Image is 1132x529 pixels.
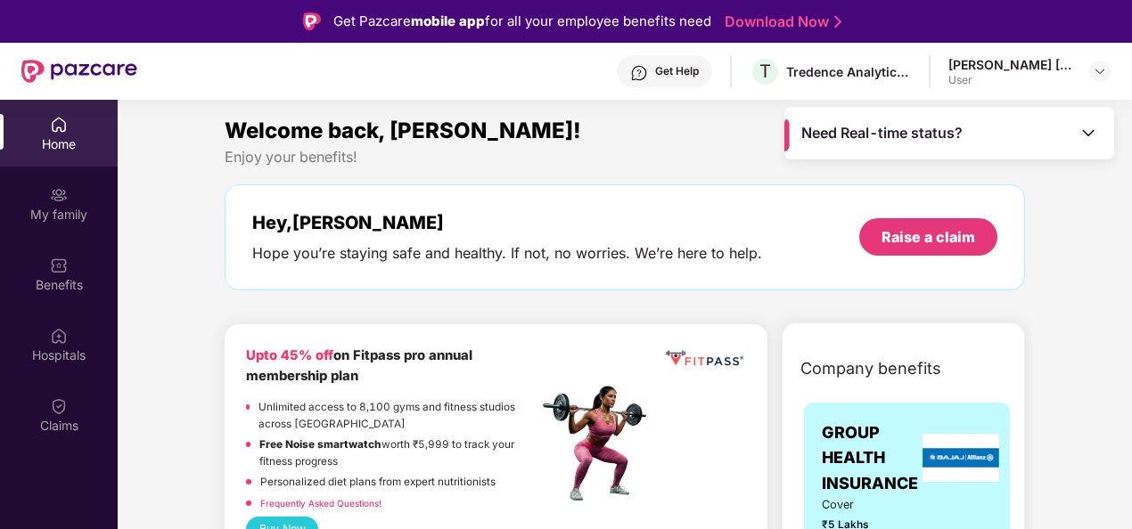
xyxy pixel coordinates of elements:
[259,438,381,451] strong: Free Noise smartwatch
[246,347,333,363] b: Upto 45% off
[655,64,699,78] div: Get Help
[50,256,68,274] img: svg+xml;base64,PHN2ZyBpZD0iQmVuZWZpdHMiIHhtbG5zPSJodHRwOi8vd3d3LnczLm9yZy8yMDAwL3N2ZyIgd2lkdGg9Ij...
[246,347,472,384] b: on Fitpass pro annual membership plan
[537,381,662,506] img: fpp.png
[786,63,911,80] div: Tredence Analytics Solutions Private Limited
[259,436,537,469] p: worth ₹5,999 to track your fitness progress
[725,12,836,31] a: Download Now
[834,12,841,31] img: Stroke
[225,148,1025,167] div: Enjoy your benefits!
[333,11,711,32] div: Get Pazcare for all your employee benefits need
[800,356,941,381] span: Company benefits
[21,60,137,83] img: New Pazcare Logo
[303,12,321,30] img: Logo
[258,399,537,432] p: Unlimited access to 8,100 gyms and fitness studios across [GEOGRAPHIC_DATA]
[260,498,381,509] a: Frequently Asked Questions!
[252,212,762,233] div: Hey, [PERSON_NAME]
[923,434,999,482] img: insurerLogo
[1093,64,1107,78] img: svg+xml;base64,PHN2ZyBpZD0iRHJvcGRvd24tMzJ4MzIiIHhtbG5zPSJodHRwOi8vd3d3LnczLm9yZy8yMDAwL3N2ZyIgd2...
[630,64,648,82] img: svg+xml;base64,PHN2ZyBpZD0iSGVscC0zMngzMiIgeG1sbnM9Imh0dHA6Ly93d3cudzMub3JnLzIwMDAvc3ZnIiB3aWR0aD...
[252,244,762,263] div: Hope you’re staying safe and healthy. If not, no worries. We’re here to help.
[948,73,1073,87] div: User
[948,56,1073,73] div: [PERSON_NAME] [PERSON_NAME]
[801,124,963,142] span: Need Real-time status?
[1079,124,1097,142] img: Toggle Icon
[411,12,485,29] strong: mobile app
[50,397,68,415] img: svg+xml;base64,PHN2ZyBpZD0iQ2xhaW0iIHhtbG5zPSJodHRwOi8vd3d3LnczLm9yZy8yMDAwL3N2ZyIgd2lkdGg9IjIwIi...
[50,186,68,204] img: svg+xml;base64,PHN2ZyB3aWR0aD0iMjAiIGhlaWdodD0iMjAiIHZpZXdCb3g9IjAgMCAyMCAyMCIgZmlsbD0ibm9uZSIgeG...
[663,346,747,371] img: fppp.png
[225,118,581,143] span: Welcome back, [PERSON_NAME]!
[50,327,68,345] img: svg+xml;base64,PHN2ZyBpZD0iSG9zcGl0YWxzIiB4bWxucz0iaHR0cDovL3d3dy53My5vcmcvMjAwMC9zdmciIHdpZHRoPS...
[50,116,68,134] img: svg+xml;base64,PHN2ZyBpZD0iSG9tZSIgeG1sbnM9Imh0dHA6Ly93d3cudzMub3JnLzIwMDAvc3ZnIiB3aWR0aD0iMjAiIG...
[260,474,496,491] p: Personalized diet plans from expert nutritionists
[822,420,918,496] span: GROUP HEALTH INSURANCE
[822,496,885,514] span: Cover
[882,227,975,247] div: Raise a claim
[759,61,771,82] span: T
